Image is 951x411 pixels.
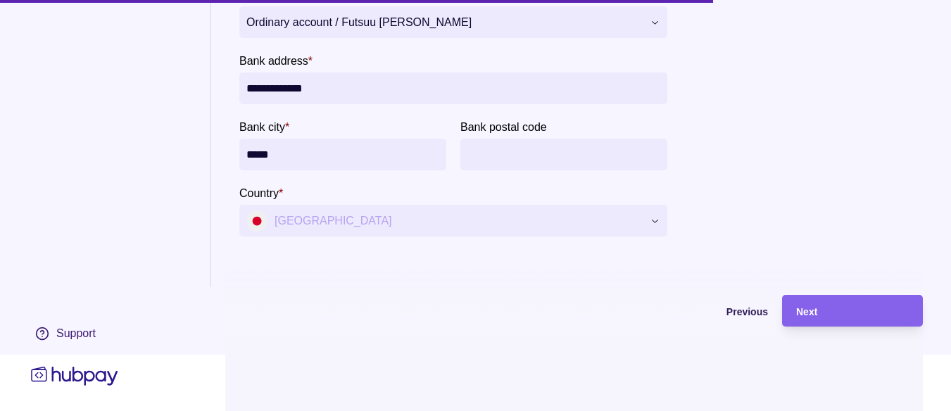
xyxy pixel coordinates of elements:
div: Support [56,326,96,341]
label: Bank postal code [460,118,547,135]
input: Bank postal code [467,139,660,170]
button: Previous [627,295,768,327]
label: Country [239,184,283,201]
p: Bank address [239,55,308,67]
p: Country [239,187,279,199]
label: Bank address [239,52,313,69]
a: Support [28,319,121,348]
input: Bank address [246,72,660,104]
span: Next [796,306,817,317]
input: Bank city [246,139,439,170]
button: Next [782,295,923,327]
label: Bank city [239,118,289,135]
p: Bank city [239,121,285,133]
p: Bank postal code [460,121,547,133]
span: Previous [726,306,768,317]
